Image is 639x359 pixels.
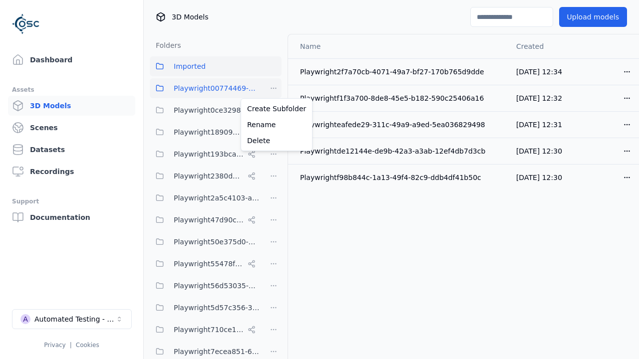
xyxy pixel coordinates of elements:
[243,101,310,117] a: Create Subfolder
[243,133,310,149] a: Delete
[243,117,310,133] a: Rename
